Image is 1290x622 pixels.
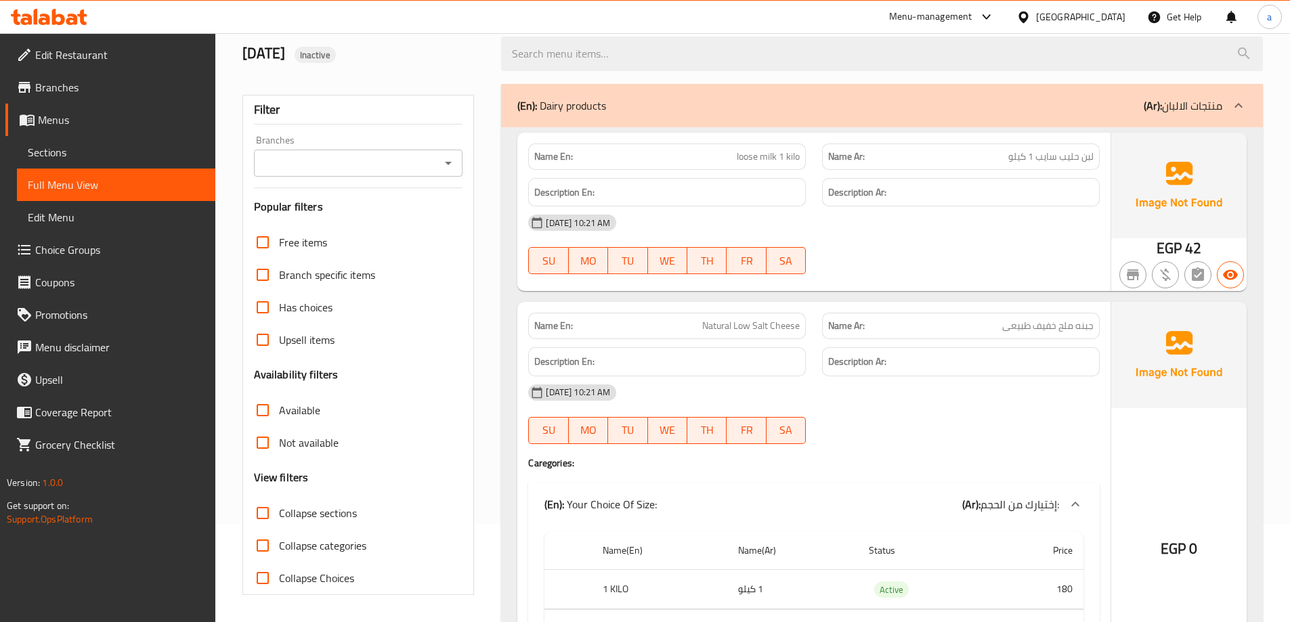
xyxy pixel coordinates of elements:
[687,417,727,444] button: TH
[1111,302,1247,407] img: Ae5nvW7+0k+MAAAAAElFTkSuQmCC
[1189,535,1197,562] span: 0
[1267,9,1272,24] span: a
[28,209,205,225] span: Edit Menu
[732,251,760,271] span: FR
[648,247,687,274] button: WE
[42,474,63,491] span: 1.0.0
[828,150,865,164] strong: Name Ar:
[5,363,215,396] a: Upsell
[7,474,40,491] span: Version:
[687,247,727,274] button: TH
[7,510,93,528] a: Support.OpsPlatform
[653,420,682,440] span: WE
[517,97,606,114] p: Dairy products
[17,136,215,169] a: Sections
[534,251,563,271] span: SU
[767,247,806,274] button: SA
[828,319,865,333] strong: Name Ar:
[592,569,727,609] th: 1 KILO
[874,582,909,598] span: Active
[544,496,657,512] p: Your Choice Of Size:
[772,420,800,440] span: SA
[528,417,568,444] button: SU
[993,569,1083,609] td: 180
[254,95,463,125] div: Filter
[693,420,721,440] span: TH
[534,184,595,201] strong: Description En:
[614,420,642,440] span: TU
[1008,150,1094,164] span: لبن حليب سايب 1 كيلو
[279,267,375,283] span: Branch specific items
[7,497,69,514] span: Get support on:
[242,43,486,64] h2: [DATE]
[534,420,563,440] span: SU
[5,298,215,331] a: Promotions
[702,319,800,333] span: Natural Low Salt Cheese
[981,494,1059,514] span: إختيارك من الحجم:
[35,274,205,290] span: Coupons
[614,251,642,271] span: TU
[828,184,886,201] strong: Description Ar:
[1157,235,1182,261] span: EGP
[693,251,721,271] span: TH
[279,402,320,418] span: Available
[534,150,573,164] strong: Name En:
[279,570,354,586] span: Collapse Choices
[828,353,886,370] strong: Description Ar:
[38,112,205,128] span: Menus
[889,9,972,25] div: Menu-management
[608,417,647,444] button: TU
[35,47,205,63] span: Edit Restaurant
[28,144,205,160] span: Sections
[767,417,806,444] button: SA
[5,266,215,298] a: Coupons
[1144,97,1222,114] p: منتجات الالبان
[279,299,332,315] span: Has choices
[17,201,215,234] a: Edit Menu
[5,396,215,428] a: Coverage Report
[28,177,205,193] span: Full Menu View
[35,242,205,258] span: Choice Groups
[569,247,608,274] button: MO
[439,154,458,173] button: Open
[1217,261,1244,288] button: Available
[648,417,687,444] button: WE
[295,47,336,63] div: Inactive
[501,37,1263,71] input: search
[279,435,339,451] span: Not available
[1036,9,1125,24] div: [GEOGRAPHIC_DATA]
[727,569,858,609] td: 1 كيلو
[732,420,760,440] span: FR
[534,319,573,333] strong: Name En:
[528,456,1100,470] h4: Caregories:
[858,531,993,570] th: Status
[737,150,800,164] span: loose milk 1 kilo
[295,49,336,62] span: Inactive
[534,353,595,370] strong: Description En:
[772,251,800,271] span: SA
[35,372,205,388] span: Upsell
[5,331,215,363] a: Menu disclaimer
[540,386,616,399] span: [DATE] 10:21 AM
[35,339,205,355] span: Menu disclaimer
[569,417,608,444] button: MO
[5,39,215,71] a: Edit Restaurant
[1152,261,1179,288] button: Purchased item
[254,367,339,382] h3: Availability filters
[993,531,1083,570] th: Price
[35,404,205,420] span: Coverage Report
[5,104,215,136] a: Menus
[653,251,682,271] span: WE
[1184,261,1211,288] button: Not has choices
[5,234,215,266] a: Choice Groups
[962,494,981,514] b: (Ar):
[279,537,366,554] span: Collapse categories
[279,332,335,348] span: Upsell items
[35,307,205,323] span: Promotions
[5,71,215,104] a: Branches
[1111,133,1247,238] img: Ae5nvW7+0k+MAAAAAElFTkSuQmCC
[35,79,205,95] span: Branches
[254,470,309,485] h3: View filters
[35,437,205,453] span: Grocery Checklist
